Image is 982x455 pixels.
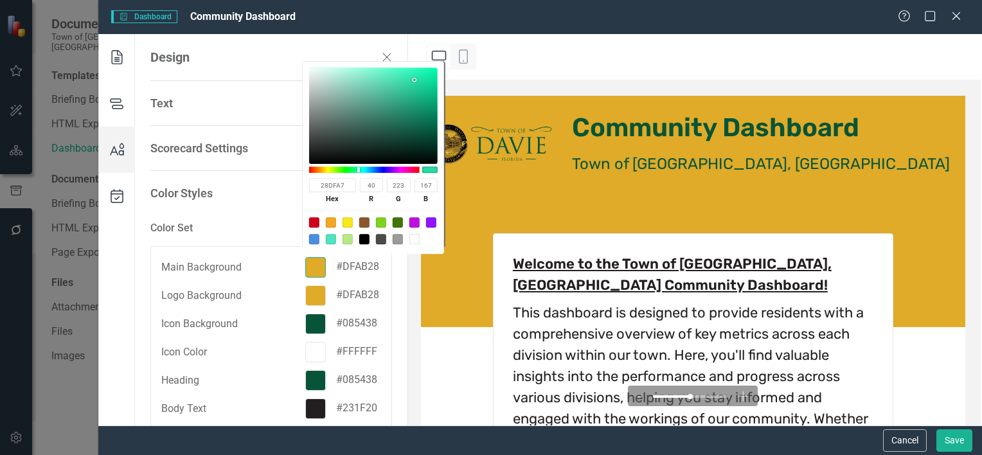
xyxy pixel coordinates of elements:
div: #7ED321 [376,217,386,227]
div: Community Dashboard [572,113,950,143]
div: #dfab28 [336,288,381,303]
div: Scorecard Settings [150,141,392,155]
div: #D0021B [309,217,319,227]
strong: Welcome to the Town of [GEOGRAPHIC_DATA], [GEOGRAPHIC_DATA] Community Dashboard! [513,255,832,294]
div: #085438 [336,373,381,388]
div: Main Background [161,260,242,275]
div: #9B9B9B [393,234,403,244]
div: Heading [161,373,199,388]
label: b [414,192,437,207]
div: Scorecard Settings [150,140,248,157]
div: Color Styles [150,186,392,200]
div: Color Set [150,220,392,236]
div: Logo Background [161,288,242,303]
div: Body Text [161,401,206,416]
div: #231f20 [336,401,381,416]
div: Text [150,95,173,112]
div: #B8E986 [343,234,353,244]
label: g [387,192,410,207]
div: #4A4A4A [376,234,386,244]
div: Design [150,49,190,65]
div: + [738,390,749,403]
label: r [360,192,383,207]
div: Town of [GEOGRAPHIC_DATA], [GEOGRAPHIC_DATA] [572,153,950,175]
div: #085438 [336,316,381,331]
p: Community Outreach Website (add link) [3,196,236,211]
p: Thank you for being an active part of our community! [3,155,236,186]
div: #000000 [359,234,370,244]
div: #417505 [393,217,403,227]
span: Dashboard [111,10,177,23]
div: Icon Color [161,344,207,360]
img: Logo [421,96,559,192]
div: #8B572A [359,217,370,227]
div: #BD10E0 [409,217,420,227]
div: - [637,390,643,403]
div: #dfab28 [336,260,381,274]
div: #FFFFFF [336,344,381,359]
div: Icon Background [161,316,238,332]
div: #50E3C2 [326,234,336,244]
label: hex [309,192,356,207]
div: #F8E71C [343,217,353,227]
span: Community Dashboard [190,10,296,22]
div: #FFFFFF [409,234,420,244]
div: Text [150,96,392,110]
button: Cancel [883,429,927,452]
button: Save [936,429,972,452]
div: #9013FE [426,217,436,227]
div: #F5A623 [326,217,336,227]
div: Color Styles [150,185,213,202]
div: #4A90E2 [309,234,319,244]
